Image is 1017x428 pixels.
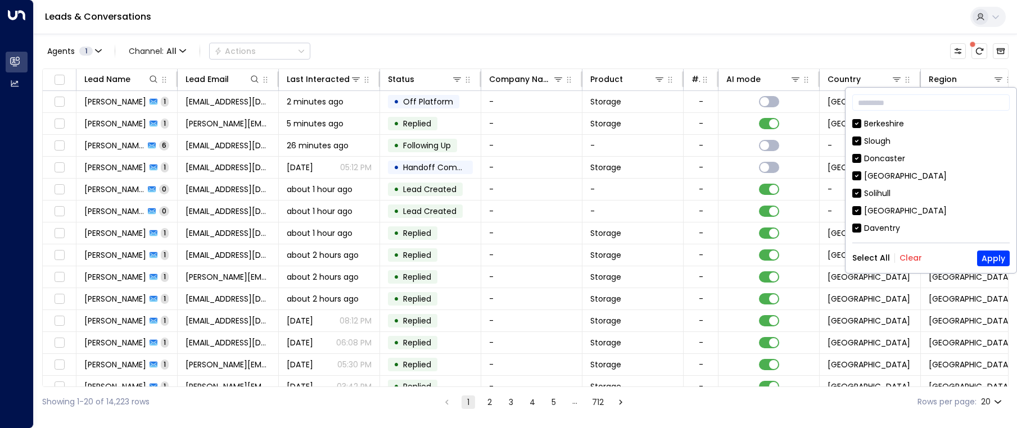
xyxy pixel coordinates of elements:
span: United Kingdom [828,118,910,129]
span: 1 [161,250,169,259]
span: Yesterday [287,359,313,370]
td: - [481,179,582,200]
span: Jody Ward [84,227,146,239]
button: Go to page 4 [526,395,539,409]
div: AI mode [726,72,801,86]
button: Actions [209,43,310,60]
button: Go to page 5 [547,395,561,409]
span: about 1 hour ago [287,184,352,195]
div: - [699,271,703,283]
div: - [699,206,703,217]
span: Berkshire [929,337,1011,348]
div: Actions [214,46,256,56]
td: - [820,179,921,200]
span: Toggle select row [52,380,66,394]
div: [GEOGRAPHIC_DATA] [864,205,947,217]
span: madebyarwa@gmail.com [186,315,270,326]
div: - [699,315,703,326]
span: Robert Robinson [84,271,146,283]
td: - [481,354,582,375]
span: Toggle select row [52,183,66,197]
span: Toggle select row [52,117,66,131]
span: United Kingdom [828,337,910,348]
div: - [699,359,703,370]
div: • [394,92,399,111]
td: - [481,244,582,266]
span: Storage [590,96,621,107]
div: Company Name [489,72,564,86]
span: Jody Ward [84,206,144,217]
p: 05:30 PM [337,359,372,370]
span: Lead Created [403,206,456,217]
div: • [394,158,399,177]
span: Rashid Mahmood [84,337,146,348]
span: about 1 hour ago [287,206,352,217]
div: Lead Name [84,72,159,86]
button: Clear [900,253,922,262]
span: Channel: [124,43,191,59]
button: Channel:All [124,43,191,59]
span: United Kingdom [828,249,910,261]
div: • [394,136,399,155]
div: - [699,381,703,392]
button: Select All [852,253,890,262]
div: Country [828,72,861,86]
div: • [394,311,399,330]
div: • [394,224,399,243]
span: Shorof Uddin [84,293,146,304]
span: stinkybobfire@gmail.com [186,140,270,151]
td: - [481,135,582,156]
span: 1 [161,316,169,325]
span: Storage [590,249,621,261]
span: about 2 hours ago [287,293,359,304]
span: Birmingham [929,381,1011,392]
span: London [929,271,1011,283]
nav: pagination navigation [440,395,628,409]
span: about 2 hours ago [287,271,359,283]
div: - [699,184,703,195]
td: - [481,201,582,222]
span: Storage [590,359,621,370]
span: Storage [590,118,621,129]
span: Yesterday [287,337,313,348]
div: Lead Email [186,72,229,86]
span: reiss.gough@yahoo.com [186,359,270,370]
span: Replied [403,249,431,261]
div: Solihull [864,188,891,199]
span: ileanaiosif@yahoo.com [186,96,270,107]
div: # of people [691,72,700,86]
span: Storage [590,381,621,392]
span: 1 [161,228,169,238]
td: - [582,179,684,200]
a: Leads & Conversations [45,10,151,23]
div: Solihull [852,188,1010,199]
span: United Kingdom [828,96,910,107]
div: Berkeshire [852,118,1010,130]
td: - [481,113,582,134]
button: Archived Leads [993,43,1009,59]
div: • [394,333,399,352]
span: All [166,47,177,56]
span: Toggle select row [52,314,66,328]
div: Region [929,72,957,86]
div: … [568,395,582,409]
td: - [481,376,582,397]
div: [GEOGRAPHIC_DATA] [864,170,947,182]
span: Replied [403,359,431,370]
div: - [699,140,703,151]
span: United Kingdom [828,381,910,392]
span: 1 [161,97,169,106]
p: 08:12 PM [340,315,372,326]
span: 1 [161,162,169,172]
span: United Kingdom [828,359,910,370]
td: - [481,266,582,288]
div: • [394,245,399,265]
p: 03:42 PM [337,381,372,392]
span: stinkybobfire@gmail.com [186,162,270,173]
span: Replied [403,227,431,239]
span: Off Platform [403,96,453,107]
div: Last Interacted [287,72,361,86]
span: Storage [590,293,621,304]
span: matthew.ahblack@yahoo.co.uk [186,118,270,129]
span: about 1 hour ago [287,227,352,239]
